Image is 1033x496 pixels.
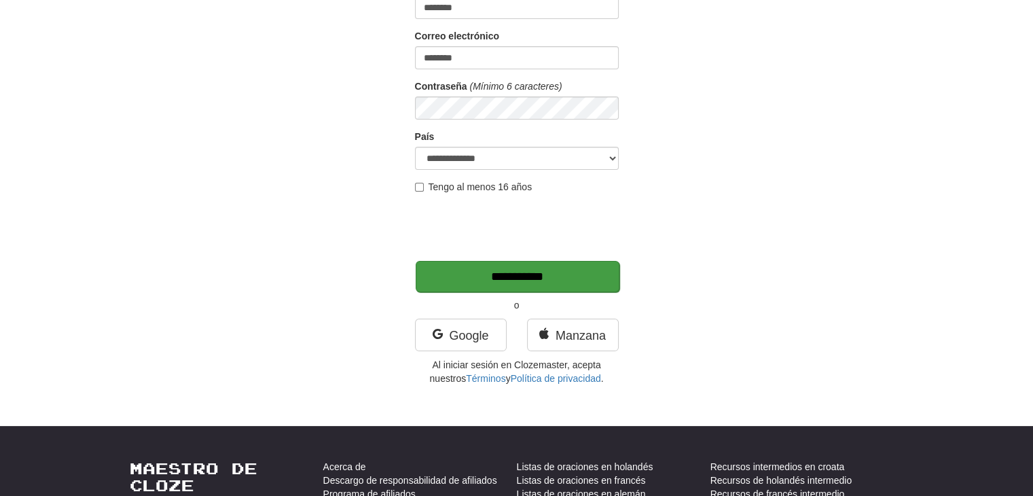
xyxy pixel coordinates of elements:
[323,475,497,486] font: Descargo de responsabilidad de afiliados
[415,200,621,253] iframe: reCAPTCHA
[511,373,601,384] a: Política de privacidad
[601,373,604,384] font: .
[323,460,366,474] a: Acerca de
[710,460,845,474] a: Recursos intermedios en croata
[506,373,511,384] font: y
[415,81,467,92] font: Contraseña
[517,475,646,486] font: Listas de oraciones en francés
[527,319,619,351] a: Manzana
[710,474,852,487] a: Recursos de holandés intermedio
[449,329,488,342] font: Google
[517,474,646,487] a: Listas de oraciones en francés
[466,373,505,384] a: Términos
[323,461,366,472] font: Acerca de
[429,181,532,192] font: Tengo al menos 16 años
[556,329,606,342] font: Manzana
[415,31,499,41] font: Correo electrónico
[429,359,600,384] font: Al iniciar sesión en Clozemaster, acepta nuestros
[415,131,435,142] font: País
[469,81,562,92] font: (Mínimo 6 caracteres)
[323,474,497,487] a: Descargo de responsabilidad de afiliados
[710,475,852,486] font: Recursos de holandés intermedio
[517,461,653,472] font: Listas de oraciones en holandés
[514,300,520,311] font: o
[415,319,507,351] a: Google
[130,460,323,494] a: Maestro de cloze
[130,459,257,495] font: Maestro de cloze
[710,461,845,472] font: Recursos intermedios en croata
[415,183,424,192] input: Tengo al menos 16 años
[517,460,653,474] a: Listas de oraciones en holandés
